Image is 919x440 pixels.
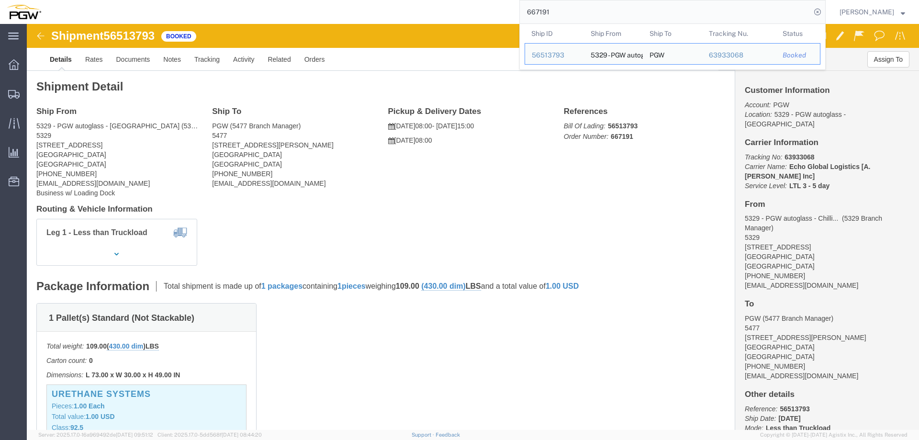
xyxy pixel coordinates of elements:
[7,5,41,19] img: logo
[650,44,664,64] div: PGW
[222,432,262,438] span: [DATE] 08:44:20
[525,24,825,69] table: Search Results
[776,24,820,43] th: Status
[27,24,919,430] iframe: FS Legacy Container
[525,24,584,43] th: Ship ID
[116,432,153,438] span: [DATE] 09:51:12
[520,0,811,23] input: Search for shipment number, reference number
[412,432,436,438] a: Support
[38,432,153,438] span: Server: 2025.17.0-16a969492de
[643,24,702,43] th: Ship To
[584,24,643,43] th: Ship From
[709,50,770,60] div: 63933068
[157,432,262,438] span: Client: 2025.17.0-5dd568f
[591,44,637,64] div: 5329 - PGW autoglass - Chillicothe
[702,24,776,43] th: Tracking Nu.
[532,50,577,60] div: 56513793
[839,6,906,18] button: [PERSON_NAME]
[436,432,460,438] a: Feedback
[760,431,908,439] span: Copyright © [DATE]-[DATE] Agistix Inc., All Rights Reserved
[783,50,813,60] div: Booked
[840,7,894,17] span: Phillip Thornton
